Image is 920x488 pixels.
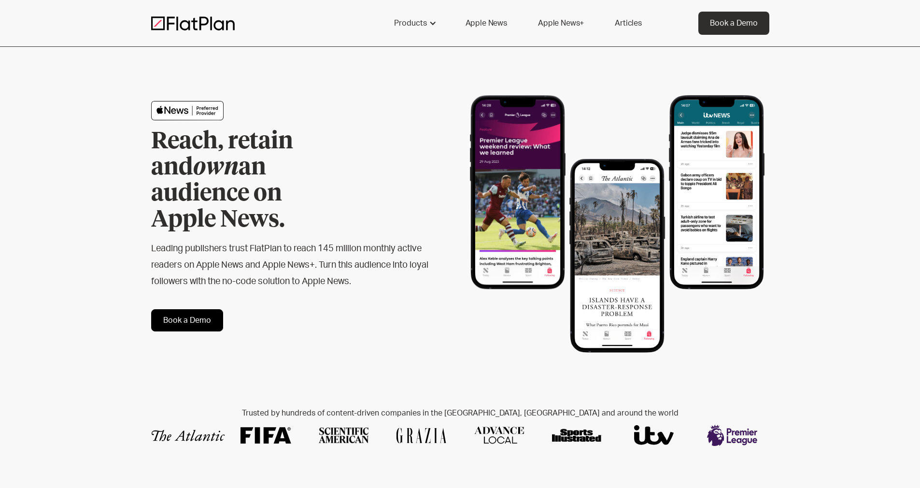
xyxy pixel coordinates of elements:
div: Products [382,12,446,35]
h1: Reach, retain and an audience on Apple News. [151,129,349,233]
em: own [193,156,239,179]
h2: Trusted by hundreds of content-driven companies in the [GEOGRAPHIC_DATA], [GEOGRAPHIC_DATA] and a... [151,409,769,418]
a: Apple News [454,12,519,35]
div: Products [394,17,427,29]
a: Book a Demo [698,12,769,35]
a: Apple News+ [526,12,595,35]
a: Book a Demo [151,309,223,331]
h2: Leading publishers trust FlatPlan to reach 145 million monthly active readers on Apple News and A... [151,241,429,290]
div: Book a Demo [710,17,758,29]
a: Articles [603,12,653,35]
